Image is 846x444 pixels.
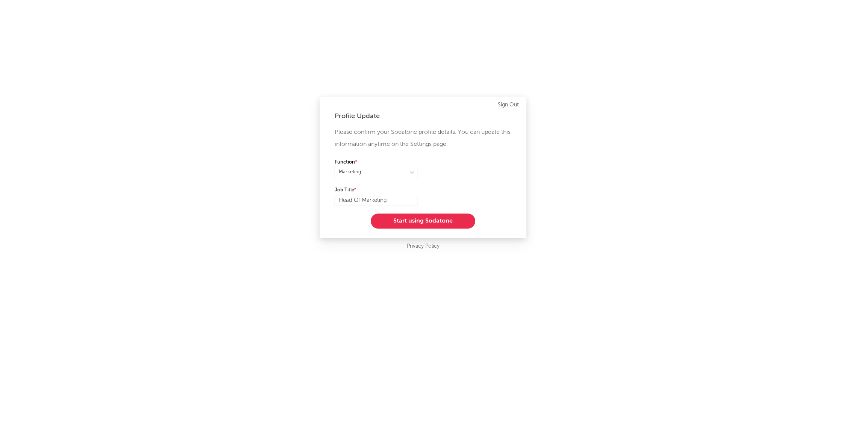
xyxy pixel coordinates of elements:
p: Please confirm your Sodatone profile details. You can update this information anytime on the Sett... [335,126,511,150]
a: Privacy Policy [407,242,440,251]
a: Sign Out [498,100,519,109]
label: Function [335,158,417,167]
div: Profile Update [335,112,511,121]
button: Start using Sodatone [371,214,475,229]
label: Job Title [335,186,417,195]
